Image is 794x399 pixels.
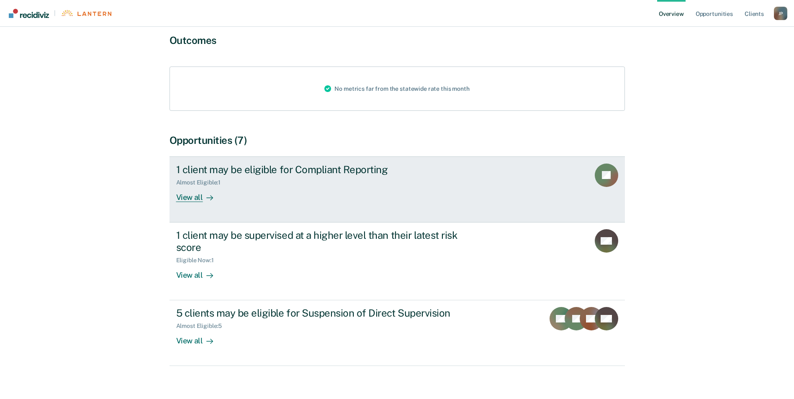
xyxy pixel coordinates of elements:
[318,67,476,110] div: No metrics far from the statewide rate this month
[176,307,470,319] div: 5 clients may be eligible for Suspension of Direct Supervision
[170,34,625,46] div: Outcomes
[176,186,223,202] div: View all
[176,229,470,253] div: 1 client may be supervised at a higher level than their latest risk score
[176,263,223,280] div: View all
[170,134,625,146] div: Opportunities (7)
[176,322,229,330] div: Almost Eligible : 5
[170,223,625,300] a: 1 client may be supervised at a higher level than their latest risk scoreEligible Now:1View all
[176,164,470,176] div: 1 client may be eligible for Compliant Reporting
[774,7,787,20] button: Profile dropdown button
[61,10,111,16] img: Lantern
[176,330,223,346] div: View all
[176,257,221,264] div: Eligible Now : 1
[49,10,61,17] span: |
[9,9,49,18] img: Recidiviz
[774,7,787,20] div: J P
[170,300,625,366] a: 5 clients may be eligible for Suspension of Direct SupervisionAlmost Eligible:5View all
[170,156,625,223] a: 1 client may be eligible for Compliant ReportingAlmost Eligible:1View all
[176,179,228,186] div: Almost Eligible : 1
